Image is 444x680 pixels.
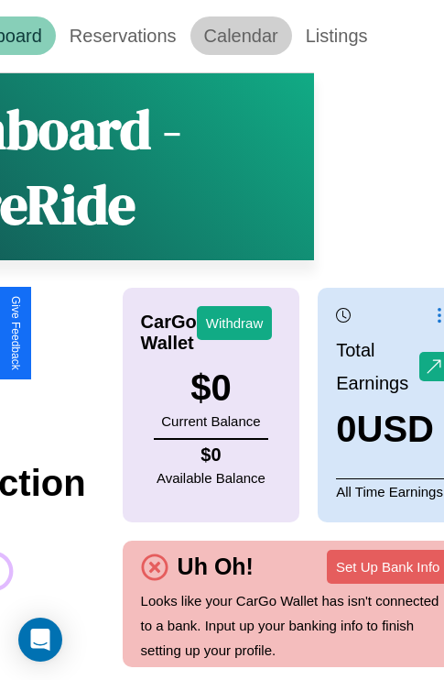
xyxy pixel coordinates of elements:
[157,466,265,490] p: Available Balance
[157,444,265,466] h4: $ 0
[197,306,273,340] button: Withdraw
[168,554,263,580] h4: Uh Oh!
[292,16,382,55] a: Listings
[56,16,190,55] a: Reservations
[9,296,22,370] div: Give Feedback
[190,16,292,55] a: Calendar
[336,334,419,400] p: Total Earnings
[18,618,62,662] div: Open Intercom Messenger
[161,409,260,433] p: Current Balance
[161,367,260,409] h3: $ 0
[141,312,197,354] h4: CarGo Wallet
